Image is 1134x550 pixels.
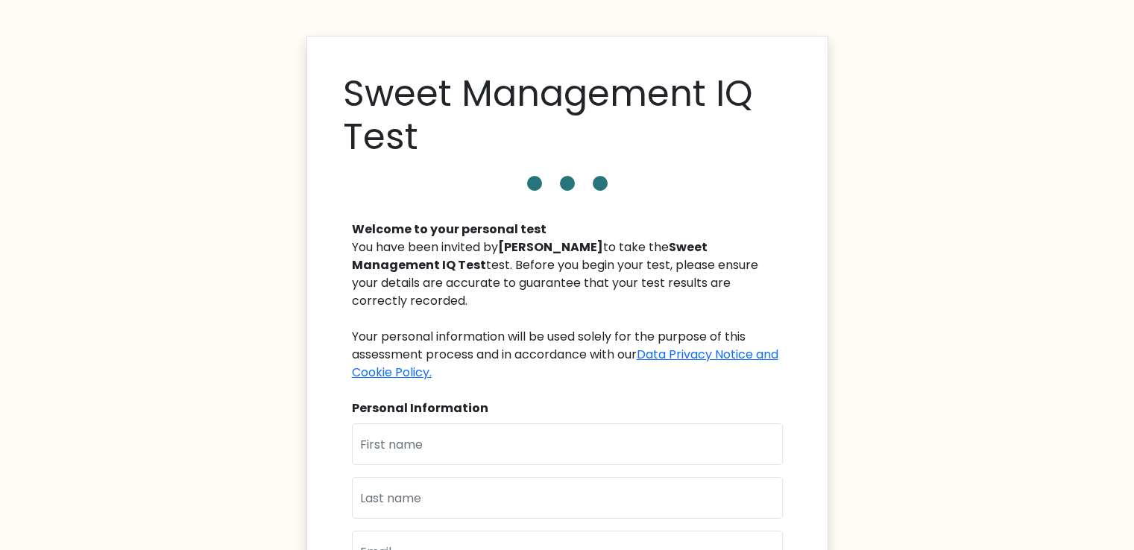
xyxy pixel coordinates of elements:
[352,477,783,519] input: Last name
[352,221,783,238] div: Welcome to your personal test
[498,238,603,256] b: [PERSON_NAME]
[352,399,783,417] div: Personal Information
[352,423,783,465] input: First name
[352,238,783,382] div: You have been invited by to take the test. Before you begin your test, please ensure your details...
[352,238,708,274] b: Sweet Management IQ Test
[352,346,778,381] a: Data Privacy Notice and Cookie Policy.
[343,72,792,158] h1: Sweet Management IQ Test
